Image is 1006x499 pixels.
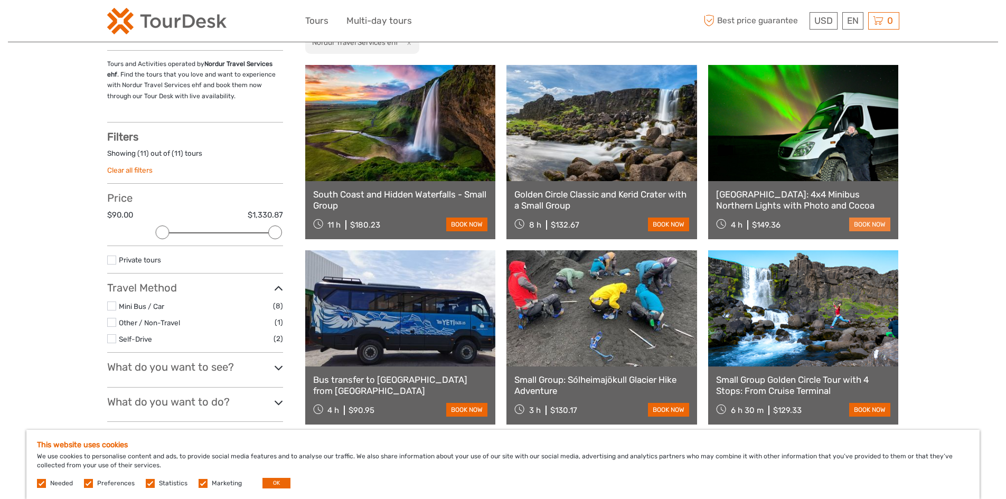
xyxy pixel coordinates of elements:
label: 11 [174,148,181,158]
span: 8 h [529,220,541,230]
span: Best price guarantee [701,12,807,30]
span: 11 h [327,220,341,230]
h3: Travel Method [107,281,283,294]
h5: This website uses cookies [37,440,969,449]
label: Marketing [212,479,242,488]
a: [GEOGRAPHIC_DATA]: 4x4 Minibus Northern Lights with Photo and Cocoa [716,189,891,211]
button: x [400,37,414,48]
a: Multi-day tours [346,13,412,29]
span: 4 h [731,220,742,230]
strong: Nordur Travel Services ehf [107,60,272,78]
button: Open LiveChat chat widget [121,16,134,29]
h3: Price [107,192,283,204]
label: Preferences [97,479,135,488]
a: book now [446,403,487,417]
a: Clear all filters [107,166,153,174]
a: Other / Non-Travel [119,318,180,327]
a: book now [849,403,890,417]
span: USD [814,15,833,26]
button: OK [262,478,290,488]
a: book now [446,218,487,231]
a: book now [648,218,689,231]
div: We use cookies to personalise content and ads, to provide social media features and to analyse ou... [26,430,980,499]
div: $90.95 [349,406,374,415]
p: Tours and Activities operated by . Find the tours that you love and want to experience with Nordu... [107,59,283,102]
div: $149.36 [752,220,781,230]
a: Self-Drive [119,335,152,343]
a: book now [648,403,689,417]
a: Bus transfer to [GEOGRAPHIC_DATA] from [GEOGRAPHIC_DATA] [313,374,488,396]
label: $90.00 [107,210,133,221]
div: $132.67 [551,220,579,230]
div: $130.17 [550,406,577,415]
label: 11 [140,148,146,158]
span: (1) [275,316,283,328]
a: Tours [305,13,328,29]
div: Showing ( ) out of ( ) tours [107,148,283,165]
a: Private tours [119,256,161,264]
h2: Nordur Travel Services ehf [312,38,398,46]
div: EN [842,12,863,30]
span: 0 [886,15,895,26]
div: $180.23 [350,220,380,230]
div: $129.33 [773,406,802,415]
p: We're away right now. Please check back later! [15,18,119,27]
label: $1,330.87 [248,210,283,221]
a: Mini Bus / Car [119,302,164,310]
h3: What do you want to see? [107,361,283,373]
span: (2) [274,333,283,345]
span: (8) [273,300,283,312]
a: South Coast and Hidden Waterfalls - Small Group [313,189,488,211]
label: Needed [50,479,73,488]
a: Golden Circle Classic and Kerid Crater with a Small Group [514,189,689,211]
span: 4 h [327,406,339,415]
h3: What do you want to do? [107,396,283,408]
a: Small Group: Sólheimajökull Glacier Hike Adventure [514,374,689,396]
span: 6 h 30 m [731,406,764,415]
a: book now [849,218,890,231]
img: 2254-3441b4b5-4e5f-4d00-b396-31f1d84a6ebf_logo_small.png [107,8,227,34]
span: 3 h [529,406,541,415]
a: Small Group Golden Circle Tour with 4 Stops: From Cruise Terminal [716,374,891,396]
label: Statistics [159,479,187,488]
strong: Filters [107,130,138,143]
